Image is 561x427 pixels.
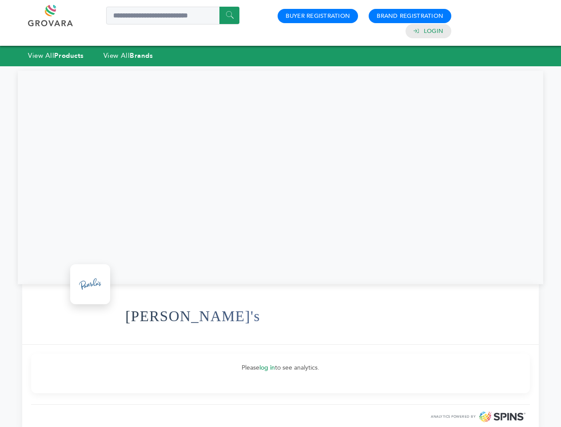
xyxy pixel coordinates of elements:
strong: Products [54,51,84,60]
h1: [PERSON_NAME]'s [125,294,260,338]
a: View AllBrands [103,51,153,60]
a: log in [259,363,275,372]
p: Please to see analytics. [40,363,521,373]
a: Login [424,27,443,35]
strong: Brands [130,51,153,60]
a: Brand Registration [377,12,443,20]
span: ANALYTICS POWERED BY [431,414,476,419]
a: View AllProducts [28,51,84,60]
img: SPINS [479,411,525,422]
input: Search a product or brand... [106,7,239,24]
img: Pamela's Logo [72,266,108,302]
a: Buyer Registration [286,12,350,20]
